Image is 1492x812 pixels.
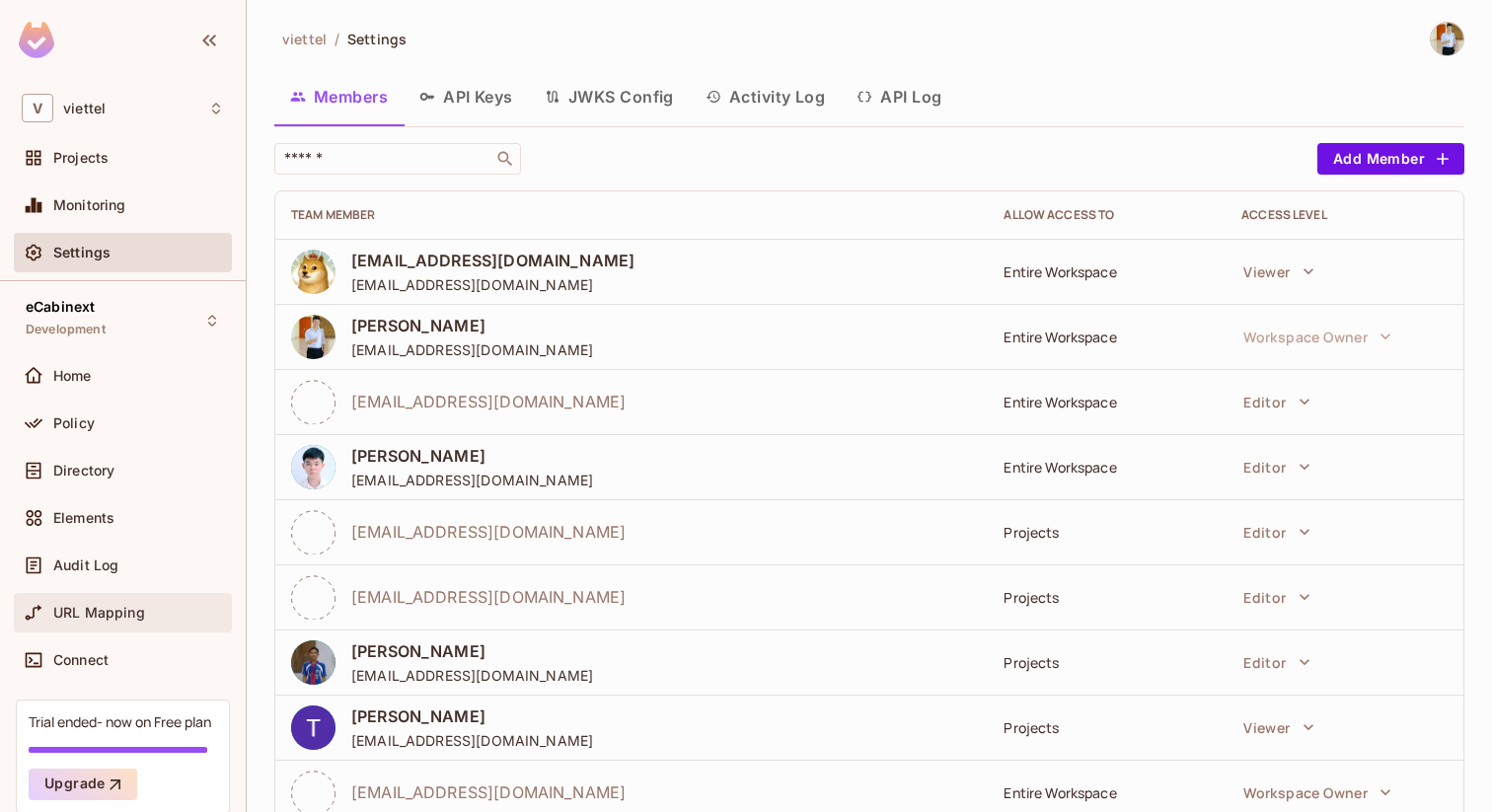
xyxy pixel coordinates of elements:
div: Entire Workspace [1004,393,1210,411]
button: Editor [1233,577,1319,617]
span: [PERSON_NAME] [351,705,593,727]
span: V [22,94,53,122]
img: 22720179 [291,250,336,294]
span: [EMAIL_ADDRESS][DOMAIN_NAME] [351,275,634,294]
span: [EMAIL_ADDRESS][DOMAIN_NAME] [351,391,626,412]
div: Projects [1004,523,1210,542]
button: Workspace Owner [1233,317,1401,356]
span: [PERSON_NAME] [351,315,593,336]
div: Entire Workspace [1004,458,1210,477]
span: [PERSON_NAME] [351,445,593,467]
span: eCabinext [26,299,95,315]
span: [EMAIL_ADDRESS][DOMAIN_NAME] [351,731,593,750]
button: API Log [841,72,957,121]
span: Audit Log [53,557,118,573]
img: ACg8ocIXUFK9lkB3O49tuDWqifFZk4K-w2EvC-6at-k4s-Yp6C0=s96-c [291,315,336,359]
span: [EMAIL_ADDRESS][DOMAIN_NAME] [351,521,626,543]
span: viettel [282,30,327,48]
div: Team Member [291,207,972,223]
span: [EMAIL_ADDRESS][DOMAIN_NAME] [351,471,593,489]
button: Editor [1233,642,1319,682]
button: Members [274,72,404,121]
button: Activity Log [690,72,842,121]
button: API Keys [404,72,529,121]
button: Add Member [1317,143,1464,175]
div: Projects [1004,588,1210,607]
span: Settings [347,30,407,48]
img: Tuấn Anh [1431,23,1463,55]
div: Projects [1004,653,1210,672]
img: ACg8ocJiqEfcL5APlr89JAkgo8vf2sBcOR8_SwNYNq2mP7XpFAs_7j8A=s96-c [291,640,336,685]
span: Connect [53,652,109,668]
img: ACg8ocKqvv3UH55EU4Y4xGj24lFlI0MrY_8BRI84uIBhaZD8CoZpKQ=s96-c [291,705,336,750]
span: Projects [53,150,109,166]
span: Settings [53,245,111,260]
span: Policy [53,415,95,431]
button: Workspace Owner [1233,773,1401,812]
img: SReyMgAAAABJRU5ErkJggg== [19,22,54,58]
span: URL Mapping [53,605,145,621]
button: Viewer [1233,707,1323,747]
span: [PERSON_NAME] [351,640,593,662]
span: [EMAIL_ADDRESS][DOMAIN_NAME] [351,586,626,608]
span: Home [53,368,92,384]
div: Entire Workspace [1004,262,1210,281]
span: Workspace: viettel [63,101,106,116]
button: Viewer [1233,252,1323,291]
div: Access Level [1241,207,1448,223]
span: Development [26,322,106,337]
button: JWKS Config [529,72,690,121]
img: ACg8ocLdt6sfqTheal1ZCyF3-qjjT8BGDSNkarsQAfFw8oDfb2XZjpw=s96-c [291,445,336,489]
li: / [335,30,339,48]
div: Entire Workspace [1004,783,1210,802]
span: [EMAIL_ADDRESS][DOMAIN_NAME] [351,666,593,685]
span: [EMAIL_ADDRESS][DOMAIN_NAME] [351,340,593,359]
span: [EMAIL_ADDRESS][DOMAIN_NAME] [351,250,634,271]
button: Upgrade [29,769,137,800]
div: Entire Workspace [1004,328,1210,346]
div: Allow Access to [1004,207,1210,223]
span: Directory [53,463,114,479]
div: Trial ended- now on Free plan [29,712,211,731]
span: Monitoring [53,197,126,213]
button: Editor [1233,382,1319,421]
button: Editor [1233,512,1319,552]
span: Elements [53,510,114,526]
button: Editor [1233,447,1319,486]
div: Projects [1004,718,1210,737]
span: [EMAIL_ADDRESS][DOMAIN_NAME] [351,781,626,803]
